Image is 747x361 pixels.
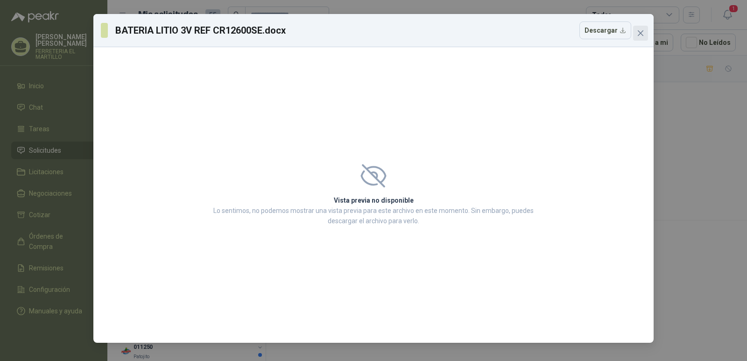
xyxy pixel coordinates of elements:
[211,205,536,226] p: Lo sentimos, no podemos mostrar una vista previa para este archivo en este momento. Sin embargo, ...
[211,195,536,205] h2: Vista previa no disponible
[633,26,648,41] button: Close
[579,21,631,39] button: Descargar
[115,23,286,37] h3: BATERIA LITIO 3V REF CR12600SE.docx
[637,29,644,37] span: close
